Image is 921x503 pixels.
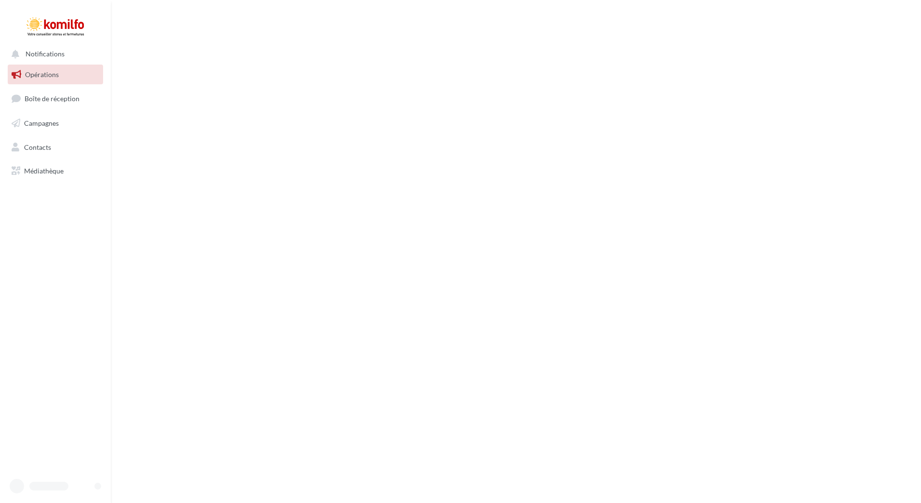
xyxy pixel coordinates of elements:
span: Boîte de réception [25,94,79,103]
span: Médiathèque [24,167,64,175]
span: Campagnes [24,119,59,127]
a: Opérations [6,65,105,85]
a: Contacts [6,137,105,158]
a: Campagnes [6,113,105,133]
span: Notifications [26,50,65,58]
a: Médiathèque [6,161,105,181]
span: Contacts [24,143,51,151]
span: Opérations [25,70,59,79]
a: Boîte de réception [6,88,105,109]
